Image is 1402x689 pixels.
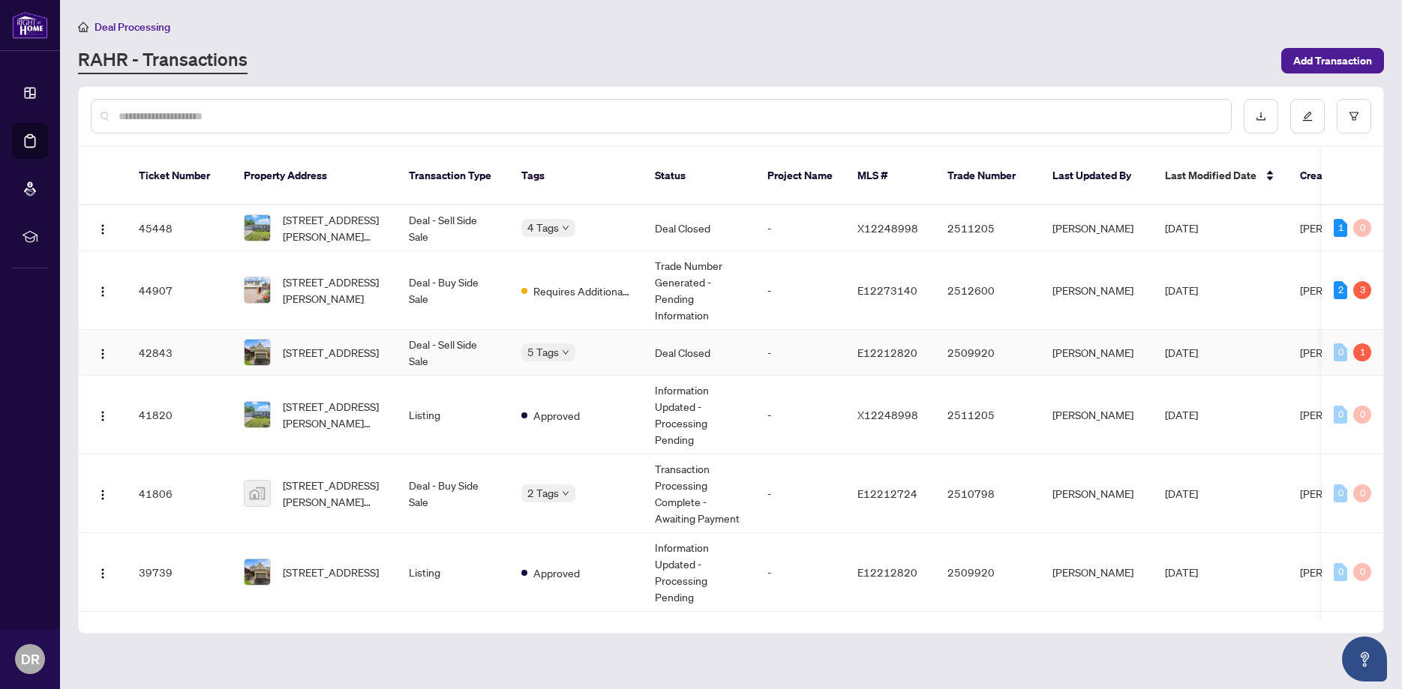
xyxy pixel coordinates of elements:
td: 44907 [127,251,232,330]
span: [STREET_ADDRESS][PERSON_NAME][PERSON_NAME] [283,211,385,244]
img: Logo [97,410,109,422]
span: E12273140 [857,283,917,297]
td: Deal - Buy Side Sale [397,251,509,330]
span: [PERSON_NAME] [1300,487,1381,500]
td: 41820 [127,376,232,454]
span: [PERSON_NAME] [1300,283,1381,297]
div: 0 [1334,406,1347,424]
span: [PERSON_NAME] [1300,346,1381,359]
span: download [1256,111,1266,121]
td: - [755,533,845,612]
td: 2509920 [935,533,1040,612]
img: thumbnail-img [245,277,270,303]
div: 0 [1334,563,1347,581]
th: Last Updated By [1040,147,1153,205]
img: Logo [97,223,109,235]
span: [STREET_ADDRESS][PERSON_NAME] [283,274,385,307]
th: Created By [1288,147,1378,205]
span: X12248998 [857,408,918,421]
span: E12212724 [857,487,917,500]
td: Information Updated - Processing Pending [643,376,755,454]
div: 0 [1334,484,1347,502]
button: Logo [91,340,115,364]
td: - [755,205,845,251]
span: Last Modified Date [1165,167,1256,184]
button: filter [1337,99,1371,133]
img: thumbnail-img [245,481,270,506]
td: Deal Closed [643,205,755,251]
span: DR [21,649,40,670]
span: [STREET_ADDRESS] [283,344,379,361]
td: [PERSON_NAME] [1040,330,1153,376]
td: Deal Closed [643,330,755,376]
td: [PERSON_NAME] [1040,205,1153,251]
th: Tags [509,147,643,205]
div: 0 [1353,484,1371,502]
td: Information Updated - Processing Pending [643,533,755,612]
td: 2512600 [935,251,1040,330]
button: Logo [91,481,115,505]
th: Ticket Number [127,147,232,205]
span: down [562,490,569,497]
span: X12248998 [857,221,918,235]
td: Deal - Buy Side Sale [397,454,509,533]
td: 2511205 [935,376,1040,454]
span: Approved [533,407,580,424]
td: Listing [397,533,509,612]
button: Open asap [1342,637,1387,682]
button: Add Transaction [1281,48,1384,73]
button: download [1244,99,1278,133]
span: 4 Tags [527,219,559,236]
td: 41806 [127,454,232,533]
span: home [78,22,89,32]
td: [PERSON_NAME] [1040,376,1153,454]
img: Logo [97,489,109,501]
td: 2510798 [935,454,1040,533]
img: thumbnail-img [245,402,270,427]
span: filter [1349,111,1359,121]
button: edit [1290,99,1325,133]
span: [DATE] [1165,283,1198,297]
div: 2 [1334,281,1347,299]
span: Deal Processing [95,20,170,34]
span: down [562,224,569,232]
button: Logo [91,560,115,584]
span: 2 Tags [527,484,559,502]
span: [STREET_ADDRESS][PERSON_NAME][PERSON_NAME] [283,477,385,510]
td: Deal - Sell Side Sale [397,330,509,376]
td: Listing [397,376,509,454]
span: Requires Additional Docs [533,283,631,299]
span: [DATE] [1165,487,1198,500]
span: [PERSON_NAME] [1300,565,1381,579]
span: [DATE] [1165,565,1198,579]
a: RAHR - Transactions [78,47,248,74]
span: [PERSON_NAME] [1300,408,1381,421]
th: Last Modified Date [1153,147,1288,205]
img: Logo [97,286,109,298]
div: 0 [1334,343,1347,361]
span: [DATE] [1165,221,1198,235]
img: thumbnail-img [245,215,270,241]
span: Add Transaction [1293,49,1372,73]
button: Logo [91,216,115,240]
span: Approved [533,565,580,581]
td: 2509920 [935,330,1040,376]
span: [DATE] [1165,346,1198,359]
td: - [755,251,845,330]
td: 2511205 [935,205,1040,251]
th: MLS # [845,147,935,205]
div: 0 [1353,219,1371,237]
td: [PERSON_NAME] [1040,533,1153,612]
td: [PERSON_NAME] [1040,251,1153,330]
td: Trade Number Generated - Pending Information [643,251,755,330]
button: Logo [91,403,115,427]
th: Project Name [755,147,845,205]
div: 0 [1353,563,1371,581]
span: [PERSON_NAME] [1300,221,1381,235]
img: Logo [97,568,109,580]
td: [PERSON_NAME] [1040,454,1153,533]
th: Property Address [232,147,397,205]
span: [DATE] [1165,408,1198,421]
span: edit [1302,111,1313,121]
td: Deal - Sell Side Sale [397,205,509,251]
